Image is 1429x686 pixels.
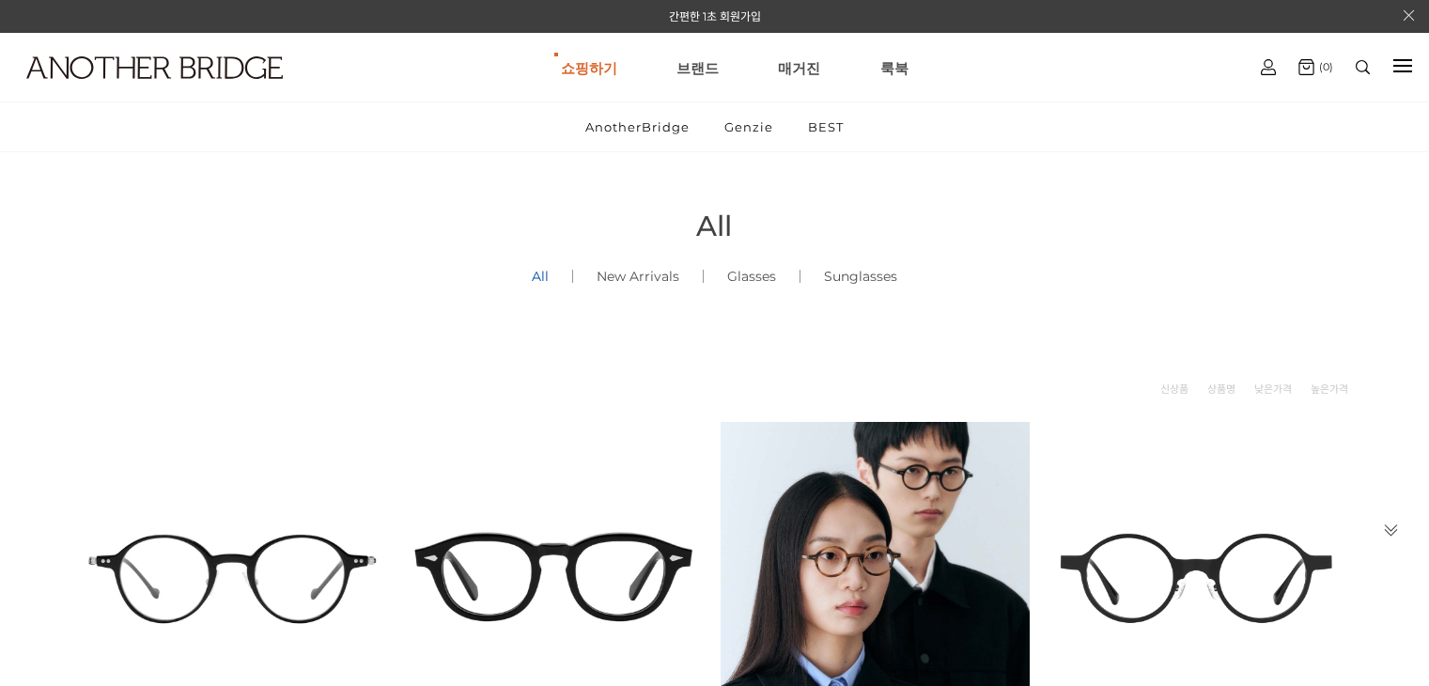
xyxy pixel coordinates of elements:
[561,34,617,101] a: 쇼핑하기
[792,102,860,151] a: BEST
[1254,380,1292,398] a: 낮은가격
[573,244,703,308] a: New Arrivals
[778,34,820,101] a: 매거진
[708,102,789,151] a: Genzie
[669,9,761,23] a: 간편한 1초 회원가입
[1314,60,1333,73] span: (0)
[704,244,800,308] a: Glasses
[696,209,732,243] span: All
[880,34,909,101] a: 룩북
[1160,380,1188,398] a: 신상품
[800,244,921,308] a: Sunglasses
[1207,380,1235,398] a: 상품명
[1311,380,1348,398] a: 높은가격
[1298,59,1333,75] a: (0)
[569,102,706,151] a: AnotherBridge
[508,244,572,308] a: All
[1261,59,1276,75] img: cart
[26,56,283,79] img: logo
[1298,59,1314,75] img: cart
[9,56,224,125] a: logo
[1356,60,1370,74] img: search
[676,34,719,101] a: 브랜드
